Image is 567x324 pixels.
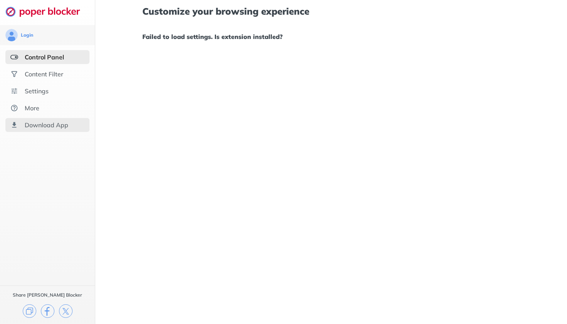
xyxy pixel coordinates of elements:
[23,304,36,318] img: copy.svg
[10,70,18,78] img: social.svg
[25,121,68,129] div: Download App
[41,304,54,318] img: facebook.svg
[25,70,63,78] div: Content Filter
[142,32,520,42] h1: Failed to load settings. Is extension installed?
[21,32,33,38] div: Login
[25,87,49,95] div: Settings
[13,292,82,298] div: Share [PERSON_NAME] Blocker
[10,87,18,95] img: settings.svg
[25,104,39,112] div: More
[25,53,64,61] div: Control Panel
[10,104,18,112] img: about.svg
[10,53,18,61] img: features-selected.svg
[59,304,73,318] img: x.svg
[5,6,88,17] img: logo-webpage.svg
[142,6,520,16] h1: Customize your browsing experience
[10,121,18,129] img: download-app.svg
[5,29,18,41] img: avatar.svg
